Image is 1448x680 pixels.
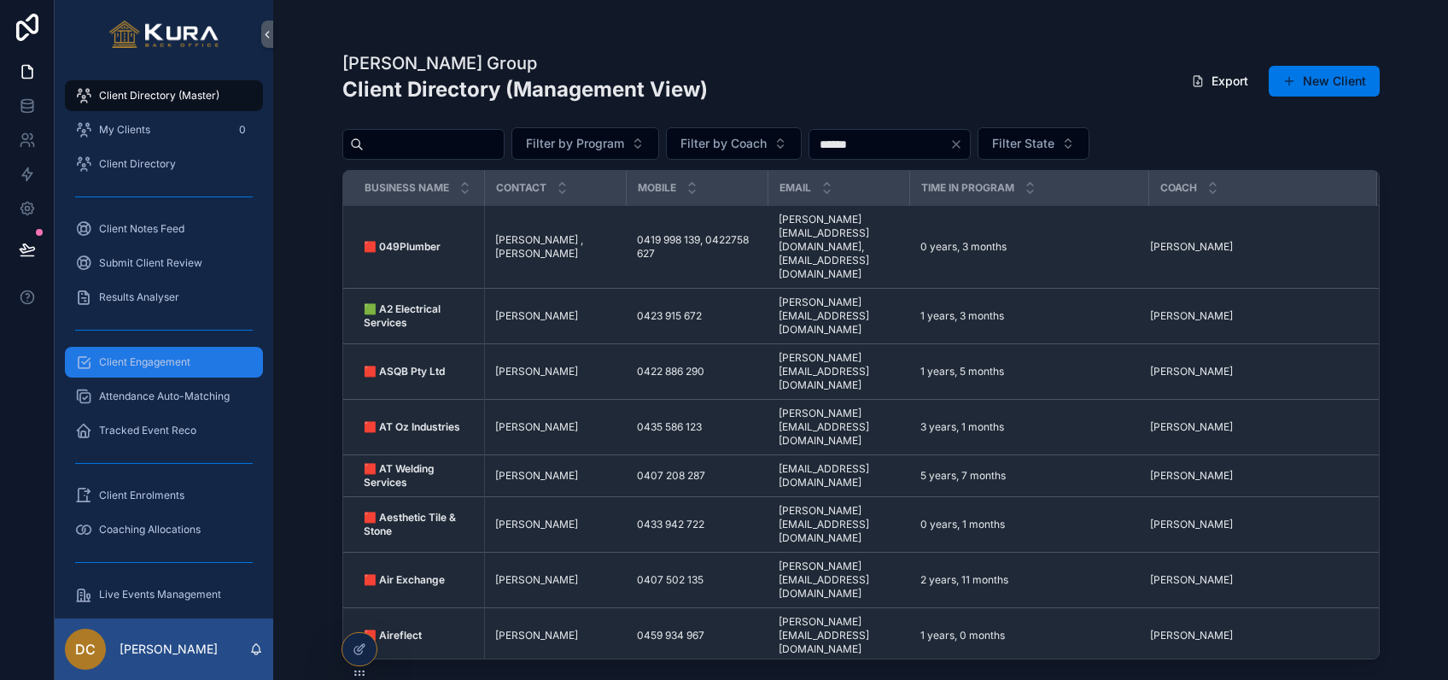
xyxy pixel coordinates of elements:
[1150,573,1233,587] span: [PERSON_NAME]
[364,302,443,329] strong: 🟩 A2 Electrical Services
[364,629,475,642] a: 🟥 Aireflect
[65,80,263,111] a: Client Directory (Master)
[99,157,176,171] span: Client Directory
[495,573,578,587] span: [PERSON_NAME]
[495,309,616,323] a: [PERSON_NAME]
[495,629,578,642] span: [PERSON_NAME]
[65,149,263,179] a: Client Directory
[921,181,1014,195] span: Time in Program
[637,233,758,261] span: 0419 998 139, 0422758 627
[637,365,704,378] span: 0422 886 290
[920,518,1139,531] a: 0 years, 1 months
[920,420,1139,434] a: 3 years, 1 months
[920,518,1005,531] span: 0 years, 1 months
[637,573,758,587] a: 0407 502 135
[779,462,900,489] a: [EMAIL_ADDRESS][DOMAIN_NAME]
[1150,629,1233,642] span: [PERSON_NAME]
[65,579,263,610] a: Live Events Management
[637,309,702,323] span: 0423 915 672
[120,641,218,658] p: [PERSON_NAME]
[779,504,900,545] a: [PERSON_NAME][EMAIL_ADDRESS][DOMAIN_NAME]
[779,407,900,448] a: [PERSON_NAME][EMAIL_ADDRESS][DOMAIN_NAME]
[920,573,1139,587] a: 2 years, 11 months
[99,89,219,103] span: Client Directory (Master)
[920,240,1139,254] a: 0 years, 3 months
[99,355,190,369] span: Client Engagement
[779,181,811,195] span: Email
[779,351,900,392] span: [PERSON_NAME][EMAIL_ADDRESS][DOMAIN_NAME]
[99,222,184,236] span: Client Notes Feed
[920,469,1006,483] span: 5 years, 7 months
[342,75,708,103] h2: Client Directory (Management View)
[364,462,475,489] a: 🟥 AT Welding Services
[1150,573,1357,587] a: [PERSON_NAME]
[637,518,758,531] a: 0433 942 722
[1150,420,1233,434] span: [PERSON_NAME]
[637,420,758,434] a: 0435 586 123
[920,573,1008,587] span: 2 years, 11 months
[1150,629,1357,642] a: [PERSON_NAME]
[779,560,900,601] a: [PERSON_NAME][EMAIL_ADDRESS][DOMAIN_NAME]
[495,469,578,483] span: [PERSON_NAME]
[495,365,616,378] a: [PERSON_NAME]
[65,415,263,446] a: Tracked Event Reco
[65,381,263,412] a: Attendance Auto-Matching
[1150,309,1357,323] a: [PERSON_NAME]
[1150,240,1357,254] a: [PERSON_NAME]
[364,573,445,586] strong: 🟥 Air Exchange
[364,511,475,538] a: 🟥 Aesthetic Tile & Stone
[99,290,179,304] span: Results Analyser
[1150,518,1357,531] a: [PERSON_NAME]
[232,120,253,140] div: 0
[638,181,676,195] span: Mobile
[1150,518,1233,531] span: [PERSON_NAME]
[680,135,767,152] span: Filter by Coach
[779,213,900,281] a: [PERSON_NAME][EMAIL_ADDRESS][DOMAIN_NAME], [EMAIL_ADDRESS][DOMAIN_NAME]
[920,365,1004,378] span: 1 years, 5 months
[1150,420,1357,434] a: [PERSON_NAME]
[495,420,616,434] a: [PERSON_NAME]
[364,420,460,433] strong: 🟥 AT Oz Industries
[637,629,704,642] span: 0459 934 967
[920,420,1004,434] span: 3 years, 1 months
[1150,365,1357,378] a: [PERSON_NAME]
[99,256,202,270] span: Submit Client Review
[526,135,624,152] span: Filter by Program
[920,365,1139,378] a: 1 years, 5 months
[364,302,475,330] a: 🟩 A2 Electrical Services
[55,68,273,618] div: scrollable content
[495,518,616,531] a: [PERSON_NAME]
[637,309,758,323] a: 0423 915 672
[992,135,1054,152] span: Filter State
[949,138,970,151] button: Clear
[495,309,578,323] span: [PERSON_NAME]
[1177,66,1262,97] button: Export
[637,469,758,483] a: 0407 208 287
[364,511,458,537] strong: 🟥 Aesthetic Tile & Stone
[920,629,1005,642] span: 1 years, 0 months
[495,469,616,483] a: [PERSON_NAME]
[779,296,900,337] a: [PERSON_NAME][EMAIL_ADDRESS][DOMAIN_NAME]
[99,123,150,137] span: My Clients
[920,309,1139,323] a: 1 years, 3 months
[920,309,1004,323] span: 1 years, 3 months
[495,629,616,642] a: [PERSON_NAME]
[364,573,475,587] a: 🟥 Air Exchange
[637,518,704,531] span: 0433 942 722
[495,573,616,587] a: [PERSON_NAME]
[495,233,616,261] a: [PERSON_NAME] , [PERSON_NAME]
[1150,309,1233,323] span: [PERSON_NAME]
[637,365,758,378] a: 0422 886 290
[99,588,221,601] span: Live Events Management
[637,629,758,642] a: 0459 934 967
[637,469,705,483] span: 0407 208 287
[65,480,263,511] a: Client Enrolments
[364,420,475,434] a: 🟥 AT Oz Industries
[495,518,578,531] span: [PERSON_NAME]
[109,21,219,48] img: App logo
